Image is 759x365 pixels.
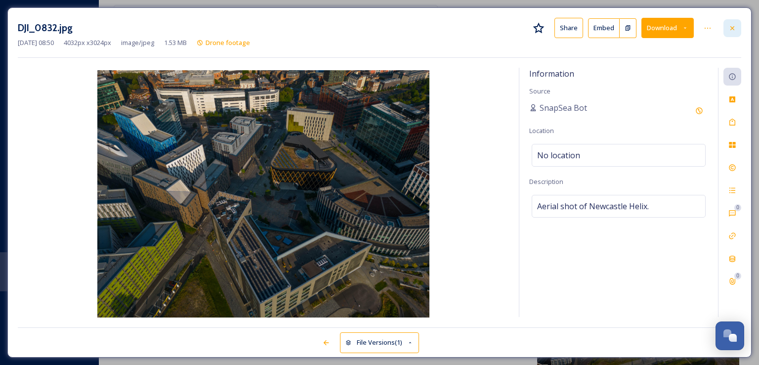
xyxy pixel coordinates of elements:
button: File Versions(1) [340,332,419,353]
span: Aerial shot of Newcastle Helix. [537,200,649,212]
button: Download [641,18,694,38]
span: 1.53 MB [164,38,187,47]
span: SnapSea Bot [540,102,587,114]
span: No location [537,149,580,161]
span: Description [529,177,563,186]
span: Drone footage [206,38,250,47]
button: Share [554,18,583,38]
span: Source [529,87,550,95]
button: Open Chat [716,321,744,350]
h3: DJI_0832.jpg [18,21,73,35]
span: 4032 px x 3024 px [64,38,111,47]
div: 0 [734,204,741,211]
span: [DATE] 08:50 [18,38,54,47]
span: Location [529,126,554,135]
div: 0 [734,273,741,279]
button: Embed [588,18,620,38]
span: Information [529,68,574,79]
span: image/jpeg [121,38,154,47]
img: DJI_0832.jpg [18,70,509,319]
